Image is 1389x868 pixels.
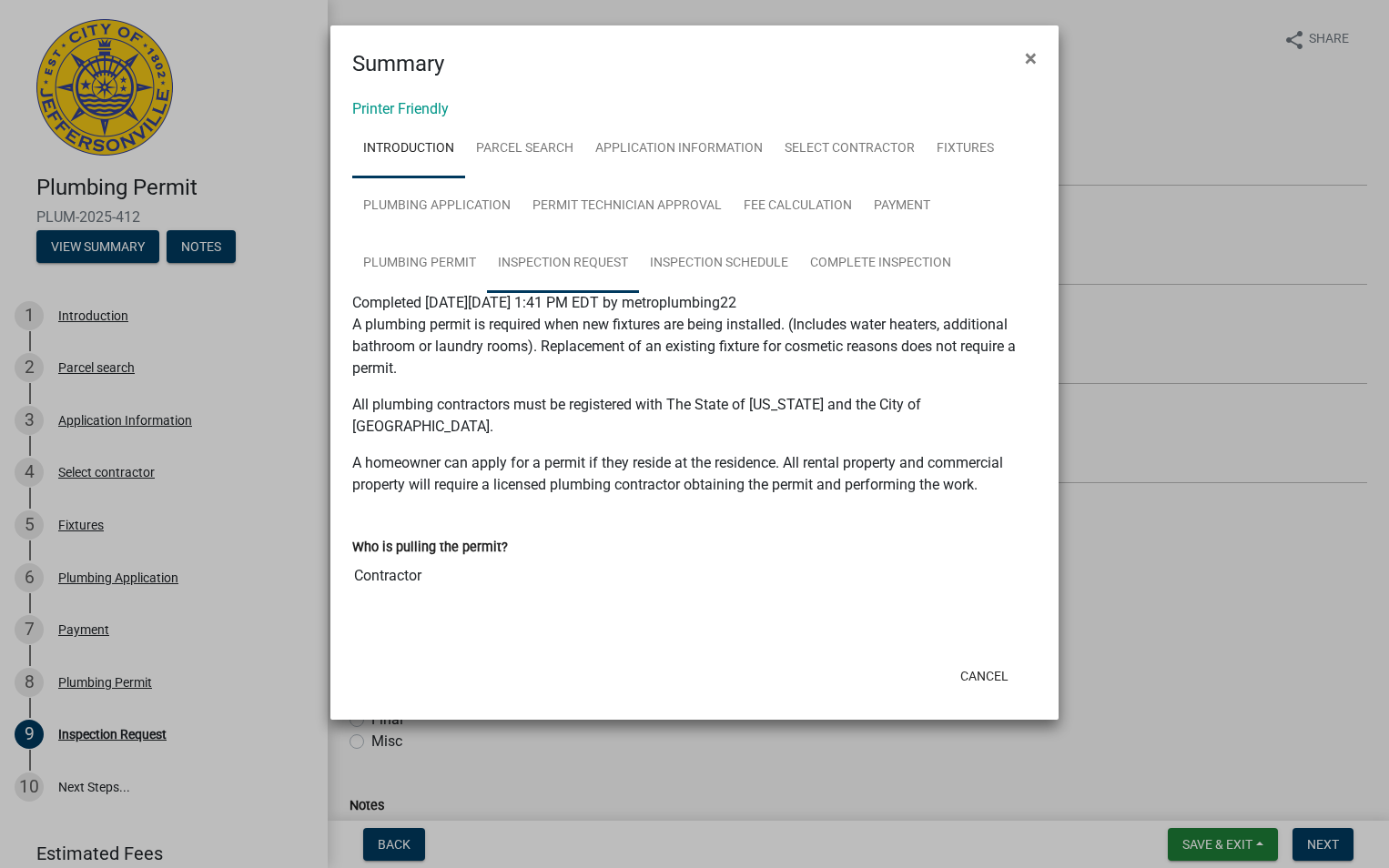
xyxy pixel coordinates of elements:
[352,235,487,293] a: Plumbing Permit
[352,394,1037,438] p: All plumbing contractors must be registered with The State of [US_STATE] and the City of [GEOGRAP...
[774,120,926,178] a: Select contractor
[926,120,1005,178] a: Fixtures
[639,235,799,293] a: Inspection Schedule
[352,452,1037,496] p: A homeowner can apply for a permit if they reside at the residence. All rental property and comme...
[352,177,522,236] a: Plumbing Application
[352,314,1037,379] p: A plumbing permit is required when new fixtures are being installed. (Includes water heaters, add...
[352,120,465,178] a: Introduction
[733,177,863,236] a: Fee Calculation
[352,541,508,554] label: Who is pulling the permit?
[522,177,733,236] a: Permit Technician Approval
[799,235,962,293] a: Complete Inspection
[1010,33,1051,84] button: Close
[863,177,941,236] a: Payment
[352,47,444,80] h4: Summary
[465,120,584,178] a: Parcel search
[1025,45,1037,71] span: ×
[584,120,774,178] a: Application Information
[487,235,639,293] a: Inspection Request
[352,100,449,117] a: Printer Friendly
[352,294,736,311] span: Completed [DATE][DATE] 1:41 PM EDT by metroplumbing22
[946,660,1023,692] button: Cancel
